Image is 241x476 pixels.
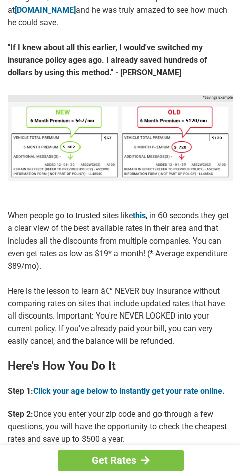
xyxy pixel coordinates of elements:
p: When people go to trusted sites like , in 60 seconds they get a clear view of the best available ... [8,210,233,273]
a: this [133,211,146,220]
a: Click your age below to instantly get your rate online. [33,386,225,396]
p: Here is the lesson to learn â€“ NEVER buy insurance without comparing rates on sites that include... [8,285,233,348]
b: Step 2: [8,409,33,419]
img: savings [8,95,233,181]
a: Get Rates [58,450,184,471]
b: Step 1: [8,386,33,396]
h2: Here's How You Do It [8,360,233,373]
p: Once you enter your zip code and go through a few questions, you will have the opportunity to che... [8,408,233,446]
strong: "If I knew about all this earlier, I would've switched my insurance policy ages ago. I already sa... [8,42,233,80]
a: [DOMAIN_NAME] [15,5,76,15]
